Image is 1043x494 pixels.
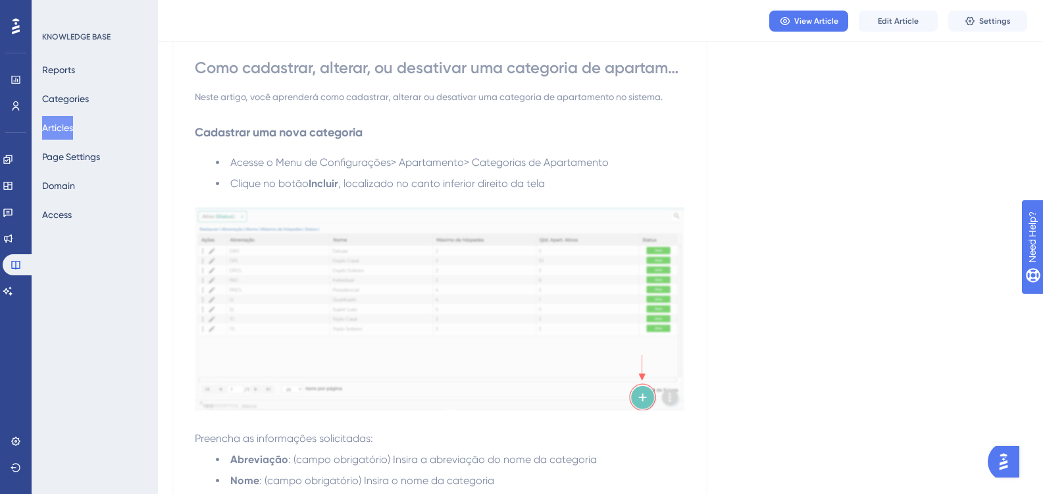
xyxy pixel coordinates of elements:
button: Articles [42,116,73,140]
button: Edit Article [859,11,938,32]
span: Clique no botão [230,177,309,190]
button: Domain [42,174,75,198]
button: Settings [948,11,1027,32]
span: : (campo obrigatório) Insira o nome da categoria [259,474,494,487]
strong: Cadastrar uma nova categoria [195,125,363,140]
span: Settings [979,16,1011,26]
button: Page Settings [42,145,100,169]
span: View Article [794,16,838,26]
button: Access [42,203,72,227]
button: View Article [769,11,848,32]
span: Edit Article [878,16,919,26]
button: Categories [42,87,89,111]
span: : (campo obrigatório) Insira a abreviação do nome da categoria [288,453,597,466]
span: Acesse o Menu de Configurações> Apartamento> Categorias de Apartamento [230,156,609,169]
strong: Nome [230,474,259,487]
div: Neste artigo, você aprenderá como cadastrar, alterar ou desativar uma categoria de apartamento no... [195,89,684,105]
strong: Abreviação [230,453,288,466]
strong: Incluir [309,177,338,190]
button: Reports [42,58,75,82]
span: Need Help? [31,3,82,19]
iframe: UserGuiding AI Assistant Launcher [988,442,1027,481]
div: Como cadastrar, alterar, ou desativar uma categoria de apartamento? [195,57,684,78]
span: Preencha as informações solicitadas: [195,432,373,445]
span: , localizado no canto inferior direito da tela [338,177,545,190]
div: KNOWLEDGE BASE [42,32,111,42]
